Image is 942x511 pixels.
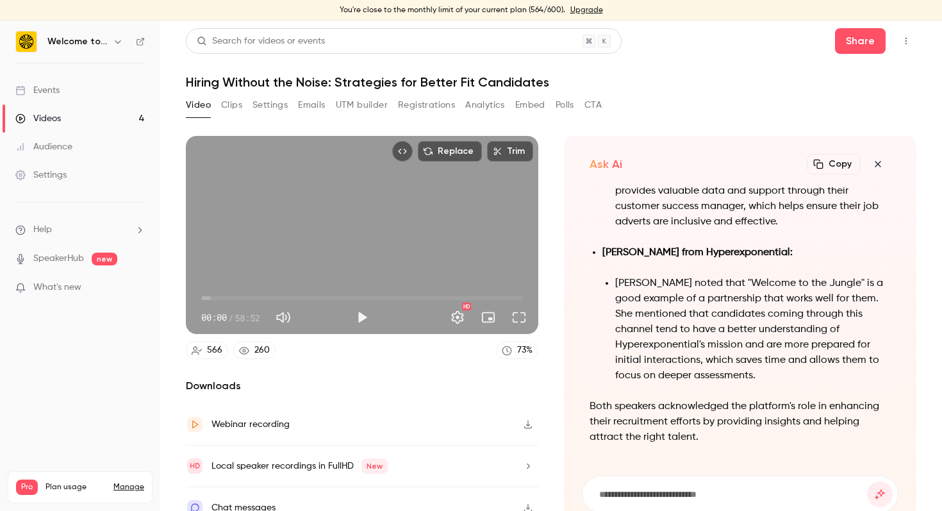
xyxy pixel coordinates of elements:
button: Settings [445,305,470,330]
button: Replace [418,141,482,162]
div: Local speaker recordings in FullHD [211,458,388,474]
span: new [92,253,117,265]
span: Plan usage [45,482,106,492]
div: Events [15,84,60,97]
button: UTM builder [336,95,388,115]
li: help-dropdown-opener [15,223,145,237]
span: 00:00 [201,311,227,324]
button: Embed video [392,141,413,162]
button: Settings [252,95,288,115]
button: Analytics [465,95,505,115]
span: What's new [33,281,81,294]
h2: Downloads [186,378,538,394]
div: Webinar recording [211,417,290,432]
a: Manage [113,482,144,492]
p: Both speakers acknowledged the platform's role in enhancing their recruitment efforts by providin... [590,399,891,445]
a: SpeakerHub [33,252,84,265]
div: 00:00 [201,311,260,324]
span: New [361,458,388,474]
h6: Welcome to the Jungle [47,35,108,48]
button: Clips [221,95,242,115]
button: Copy [807,154,860,174]
a: 566 [186,342,228,359]
div: 73 % [517,344,533,357]
button: Registrations [398,95,455,115]
a: Upgrade [570,5,603,15]
h2: Ask Ai [590,156,622,172]
button: Share [835,28,886,54]
button: Full screen [506,305,532,330]
button: Video [186,95,211,115]
button: Play [349,305,375,330]
span: 58:52 [235,311,260,324]
div: 260 [254,344,270,357]
div: Videos [15,112,61,125]
div: Settings [15,169,67,181]
a: 73% [496,342,538,359]
span: Pro [16,480,38,495]
div: 566 [207,344,222,357]
a: 260 [233,342,276,359]
li: [PERSON_NAME] noted that "Welcome to the Jungle" is a good example of a partnership that works we... [615,276,891,383]
button: Polls [556,95,574,115]
button: Turn on miniplayer [475,305,501,330]
button: Emails [298,95,325,115]
div: Audience [15,140,72,153]
h1: Hiring Without the Noise: Strategies for Better Fit Candidates [186,74,916,90]
button: Mute [270,305,296,330]
img: Welcome to the Jungle [16,31,37,52]
button: Top Bar Actions [896,31,916,51]
strong: [PERSON_NAME] from Hyperexponential: [602,247,793,258]
div: HD [462,303,471,310]
button: Embed [515,95,545,115]
button: Trim [487,141,533,162]
span: Help [33,223,52,237]
span: / [228,311,233,324]
div: Search for videos or events [197,35,325,48]
button: CTA [584,95,602,115]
